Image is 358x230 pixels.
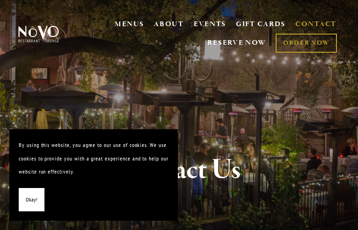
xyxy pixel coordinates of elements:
a: GIFT CARDS [236,16,285,34]
a: RESERVE NOW [207,34,266,52]
img: Novo Restaurant &amp; Lounge [17,25,60,42]
button: Okay! [19,188,44,212]
p: By using this website, you agree to our use of cookies. We use cookies to provide you with a grea... [19,139,168,179]
span: Okay! [26,193,37,207]
a: CONTACT [295,16,336,34]
a: ORDER NOW [276,34,337,53]
a: MENUS [115,20,144,29]
section: Cookie banner [9,129,178,221]
a: ABOUT [153,20,184,29]
a: EVENTS [194,20,226,29]
strong: Contact Us [117,152,241,188]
